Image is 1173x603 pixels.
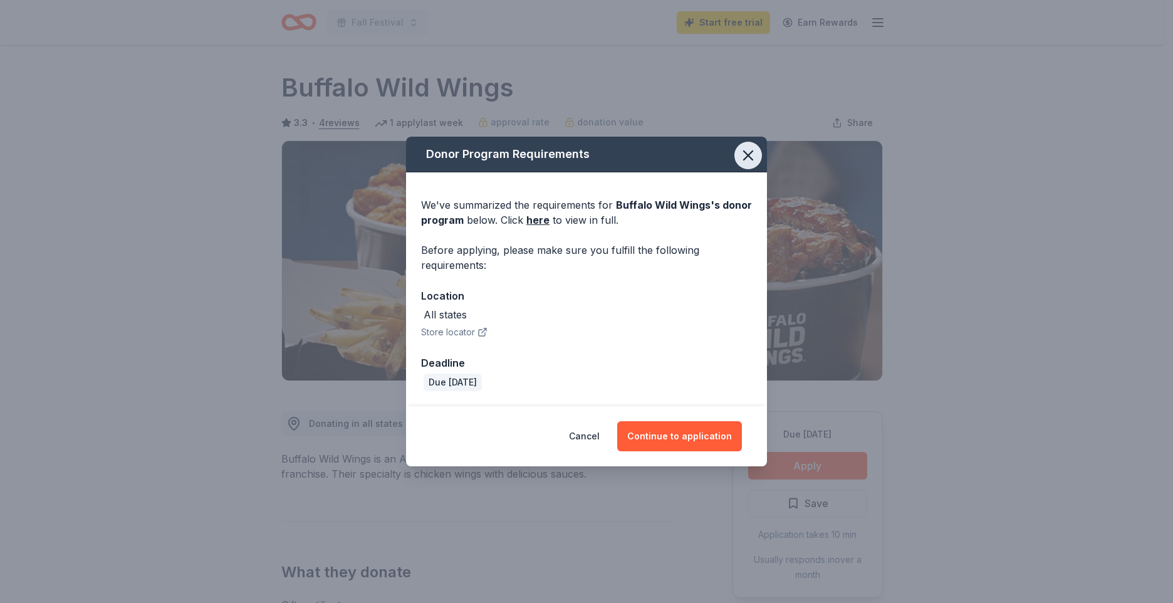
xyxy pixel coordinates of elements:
div: We've summarized the requirements for below. Click to view in full. [421,197,752,228]
div: All states [424,307,467,322]
button: Store locator [421,325,487,340]
div: Location [421,288,752,304]
div: Before applying, please make sure you fulfill the following requirements: [421,243,752,273]
button: Continue to application [617,421,742,451]
a: here [526,212,550,228]
div: Deadline [421,355,752,371]
div: Due [DATE] [424,374,482,391]
div: Donor Program Requirements [406,137,767,172]
button: Cancel [569,421,600,451]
